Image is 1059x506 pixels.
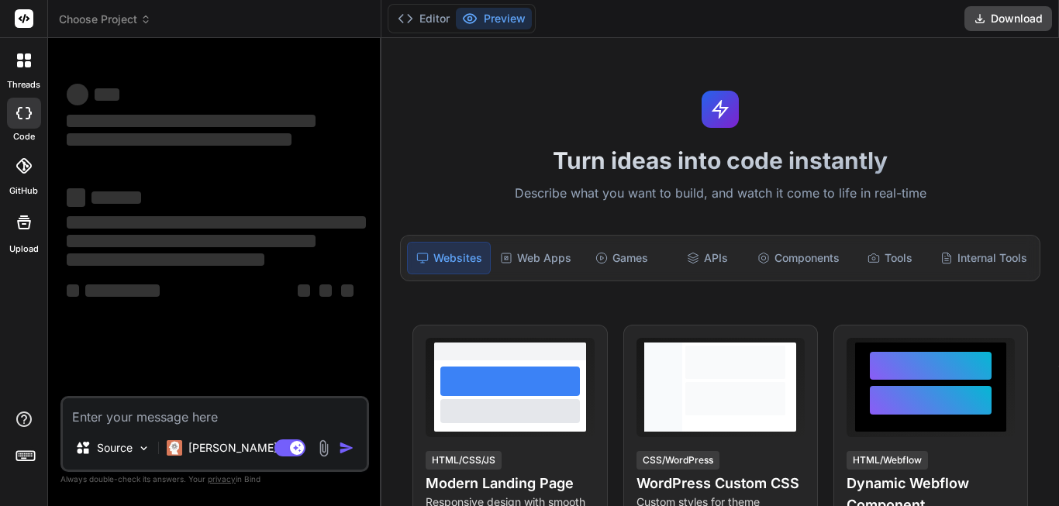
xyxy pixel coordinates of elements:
p: [PERSON_NAME] 4 S.. [188,440,304,456]
span: ‌ [319,284,332,297]
span: ‌ [67,216,366,229]
div: Tools [849,242,931,274]
div: APIs [666,242,748,274]
button: Editor [392,8,456,29]
h4: WordPress Custom CSS [636,473,805,494]
div: CSS/WordPress [636,451,719,470]
h1: Turn ideas into code instantly [391,146,1050,174]
span: ‌ [67,284,79,297]
span: privacy [208,474,236,484]
div: Websites [407,242,491,274]
div: Components [751,242,846,274]
div: HTML/CSS/JS [426,451,502,470]
img: attachment [315,439,333,457]
button: Download [964,6,1052,31]
h4: Modern Landing Page [426,473,594,494]
span: ‌ [95,88,119,101]
p: Always double-check its answers. Your in Bind [60,472,369,487]
img: Pick Models [137,442,150,455]
span: ‌ [67,115,316,127]
span: ‌ [85,284,160,297]
span: ‌ [91,191,141,204]
span: ‌ [67,84,88,105]
span: ‌ [298,284,310,297]
span: Choose Project [59,12,151,27]
span: ‌ [67,235,316,247]
span: ‌ [67,253,264,266]
label: code [13,130,35,143]
div: Games [581,242,663,274]
img: Claude 4 Sonnet [167,440,182,456]
div: Web Apps [494,242,578,274]
label: GitHub [9,184,38,198]
span: ‌ [67,133,291,146]
p: Describe what you want to build, and watch it come to life in real-time [391,184,1050,204]
button: Preview [456,8,532,29]
span: ‌ [67,188,85,207]
div: Internal Tools [934,242,1033,274]
div: HTML/Webflow [847,451,928,470]
p: Source [97,440,133,456]
label: Upload [9,243,39,256]
span: ‌ [341,284,354,297]
label: threads [7,78,40,91]
img: icon [339,440,354,456]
